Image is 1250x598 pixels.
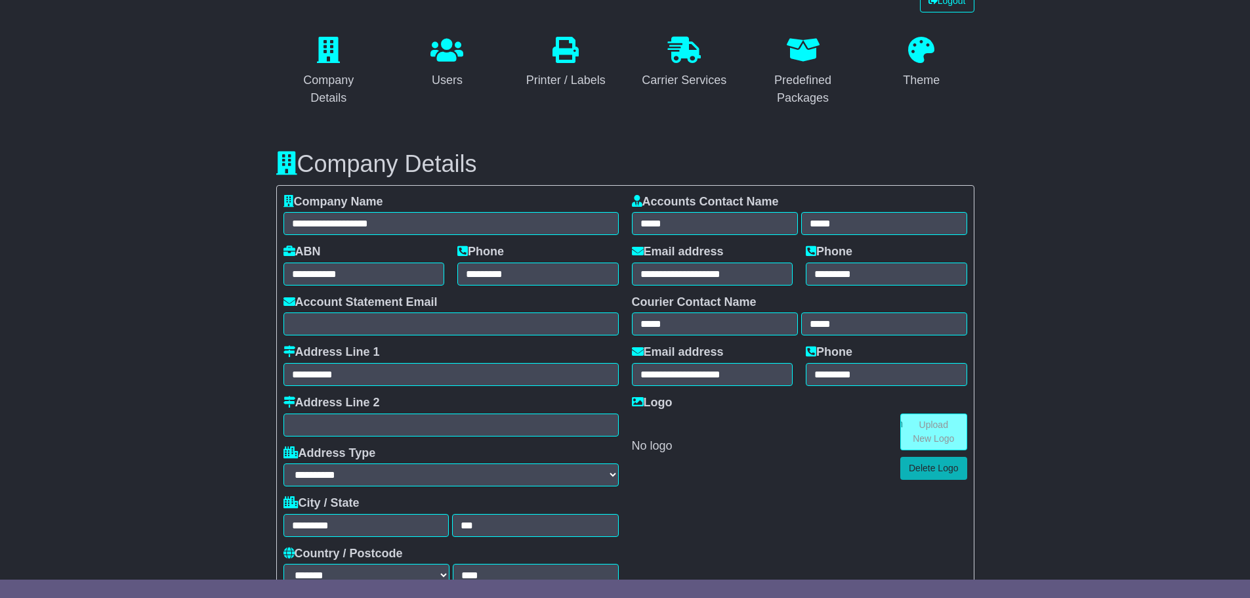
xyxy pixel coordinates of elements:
span: No logo [632,439,673,452]
label: Address Type [283,446,376,461]
label: Phone [806,345,852,360]
label: Company Name [283,195,383,209]
a: Company Details [276,32,381,112]
label: ABN [283,245,321,259]
div: Company Details [284,72,373,107]
div: Theme [903,72,940,89]
a: Predefined Packages [750,32,856,112]
div: Users [430,72,463,89]
label: Accounts Contact Name [632,195,779,209]
label: Logo [632,396,673,410]
a: Users [422,32,472,94]
label: Email address [632,345,724,360]
a: Upload New Logo [900,414,967,450]
div: Predefined Packages [759,72,847,107]
label: Phone [457,245,504,259]
label: Account Statement Email [283,295,438,310]
div: Printer / Labels [526,72,606,89]
label: Country / Postcode [283,547,403,561]
div: Carrier Services [642,72,726,89]
label: City / State [283,496,360,511]
a: Theme [894,32,948,94]
a: Carrier Services [633,32,735,94]
label: Phone [806,245,852,259]
label: Email address [632,245,724,259]
label: Address Line 2 [283,396,380,410]
a: Printer / Labels [518,32,614,94]
label: Courier Contact Name [632,295,757,310]
h3: Company Details [276,151,974,177]
label: Address Line 1 [283,345,380,360]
